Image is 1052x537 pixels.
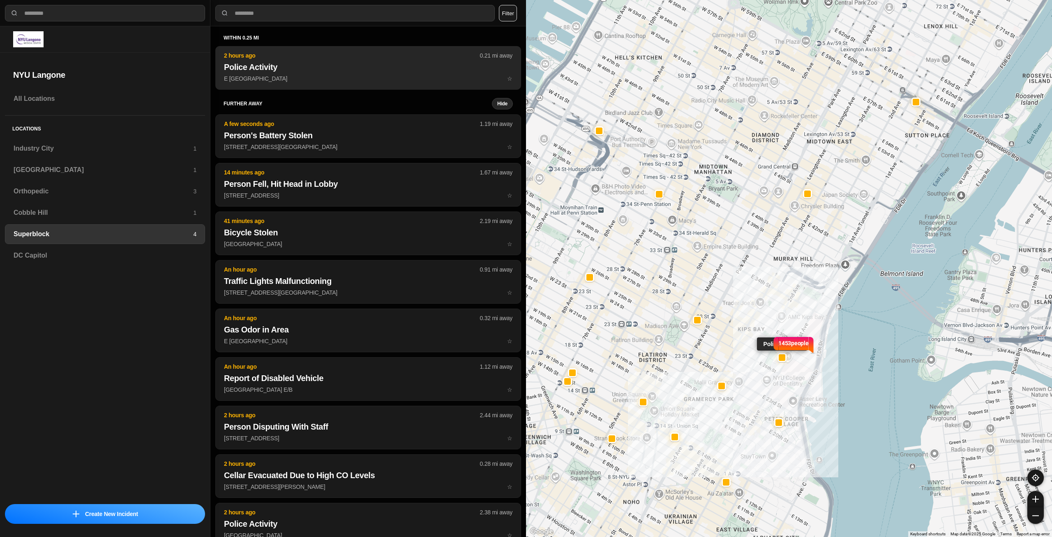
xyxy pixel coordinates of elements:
[215,337,521,344] a: An hour ago0.32 mi awayGas Odor in AreaE [GEOGRAPHIC_DATA]star
[224,314,480,322] p: An hour ago
[224,120,480,128] p: A few seconds ago
[910,531,946,537] button: Keyboard shortcuts
[193,166,196,174] p: 1
[14,229,193,239] h3: Superblock
[215,454,521,498] button: 2 hours ago0.28 mi awayCellar Evacuated Due to High CO Levels[STREET_ADDRESS][PERSON_NAME]star
[507,192,512,199] span: star
[809,336,815,354] img: notch
[14,186,193,196] h3: Orthopedic
[224,518,512,530] h2: Police Activity
[224,217,480,225] p: 41 minutes ago
[480,460,512,468] p: 0.28 mi away
[507,435,512,442] span: star
[215,406,521,449] button: 2 hours ago2.44 mi awayPerson Disputing With Staff[STREET_ADDRESS]star
[10,9,18,17] img: search
[14,208,193,218] h3: Cobble Hill
[777,353,787,362] button: Police Activity
[5,246,205,265] a: DC Capitol
[13,31,44,47] img: logo
[193,144,196,153] p: 1
[224,434,512,442] p: [STREET_ADDRESS]
[950,532,995,536] span: Map data ©2025 Google
[224,35,513,41] h5: within 0.25 mi
[215,289,521,296] a: An hour ago0.91 mi awayTraffic Lights Malfunctioning[STREET_ADDRESS][GEOGRAPHIC_DATA]star
[507,338,512,344] span: star
[772,336,778,354] img: notch
[224,337,512,345] p: E [GEOGRAPHIC_DATA]
[215,212,521,255] button: 41 minutes ago2.19 mi awayBicycle Stolen[GEOGRAPHIC_DATA]star
[1032,512,1039,519] img: zoom-out
[480,120,512,128] p: 1.19 mi away
[215,435,521,442] a: 2 hours ago2.44 mi awayPerson Disputing With Staff[STREET_ADDRESS]star
[224,470,512,481] h2: Cellar Evacuated Due to High CO Levels
[5,160,205,180] a: [GEOGRAPHIC_DATA]1
[215,386,521,393] a: An hour ago1.12 mi awayReport of Disabled Vehicle[GEOGRAPHIC_DATA] E/Bstar
[5,89,205,109] a: All Locations
[13,69,197,81] h2: NYU Langone
[778,339,809,357] p: 1453 people
[492,98,513,109] button: Hide
[224,130,512,141] h2: Person's Battery Stolen
[224,143,512,151] p: [STREET_ADDRESS][GEOGRAPHIC_DATA]
[215,483,521,490] a: 2 hours ago0.28 mi awayCellar Evacuated Due to High CO Levels[STREET_ADDRESS][PERSON_NAME]star
[224,227,512,238] h2: Bicycle Stolen
[224,288,512,297] p: [STREET_ADDRESS][GEOGRAPHIC_DATA]
[528,526,555,537] a: Open this area in Google Maps (opens a new window)
[224,324,512,335] h2: Gas Odor in Area
[224,363,480,371] p: An hour ago
[193,209,196,217] p: 1
[193,187,196,195] p: 3
[215,114,521,158] button: A few seconds ago1.19 mi awayPerson's Battery Stolen[STREET_ADDRESS][GEOGRAPHIC_DATA]star
[215,75,521,82] a: 2 hours ago0.21 mi awayPolice ActivityE [GEOGRAPHIC_DATA]star
[480,168,512,177] p: 1.67 mi away
[5,116,205,139] h5: Locations
[1027,491,1044,507] button: zoom-in
[215,309,521,352] button: An hour ago0.32 mi awayGas Odor in AreaE [GEOGRAPHIC_DATA]star
[1032,474,1039,481] img: recenter
[757,337,807,350] div: Police Activity
[224,178,512,190] h2: Person Fell, Hit Head in Lobby
[480,411,512,419] p: 2.44 mi away
[480,508,512,516] p: 2.38 mi away
[224,168,480,177] p: 14 minutes ago
[224,74,512,83] p: E [GEOGRAPHIC_DATA]
[224,386,512,394] p: [GEOGRAPHIC_DATA] E/B
[224,460,480,468] p: 2 hours ago
[5,139,205,158] a: Industry City1
[5,224,205,244] a: Superblock4
[224,421,512,432] h2: Person Disputing With Staff
[224,508,480,516] p: 2 hours ago
[480,51,512,60] p: 0.21 mi away
[215,240,521,247] a: 41 minutes ago2.19 mi awayBicycle Stolen[GEOGRAPHIC_DATA]star
[224,372,512,384] h2: Report of Disabled Vehicle
[5,203,205,223] a: Cobble Hill1
[480,314,512,322] p: 0.32 mi away
[224,265,480,274] p: An hour ago
[215,163,521,207] button: 14 minutes ago1.67 mi awayPerson Fell, Hit Head in Lobby[STREET_ADDRESS]star
[1027,507,1044,524] button: zoom-out
[224,51,480,60] p: 2 hours ago
[1032,496,1039,502] img: zoom-in
[14,165,193,175] h3: [GEOGRAPHIC_DATA]
[224,275,512,287] h2: Traffic Lights Malfunctioning
[1017,532,1050,536] a: Report a map error
[215,143,521,150] a: A few seconds ago1.19 mi awayPerson's Battery Stolen[STREET_ADDRESS][GEOGRAPHIC_DATA]star
[507,241,512,247] span: star
[224,100,492,107] h5: further away
[224,191,512,200] p: [STREET_ADDRESS]
[480,363,512,371] p: 1.12 mi away
[497,100,508,107] small: Hide
[224,61,512,73] h2: Police Activity
[507,289,512,296] span: star
[528,526,555,537] img: Google
[507,484,512,490] span: star
[507,144,512,150] span: star
[14,251,196,260] h3: DC Capitol
[221,9,229,17] img: search
[215,260,521,304] button: An hour ago0.91 mi awayTraffic Lights Malfunctioning[STREET_ADDRESS][GEOGRAPHIC_DATA]star
[224,411,480,419] p: 2 hours ago
[5,181,205,201] a: Orthopedic3
[193,230,196,238] p: 4
[507,75,512,82] span: star
[215,357,521,401] button: An hour ago1.12 mi awayReport of Disabled Vehicle[GEOGRAPHIC_DATA] E/Bstar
